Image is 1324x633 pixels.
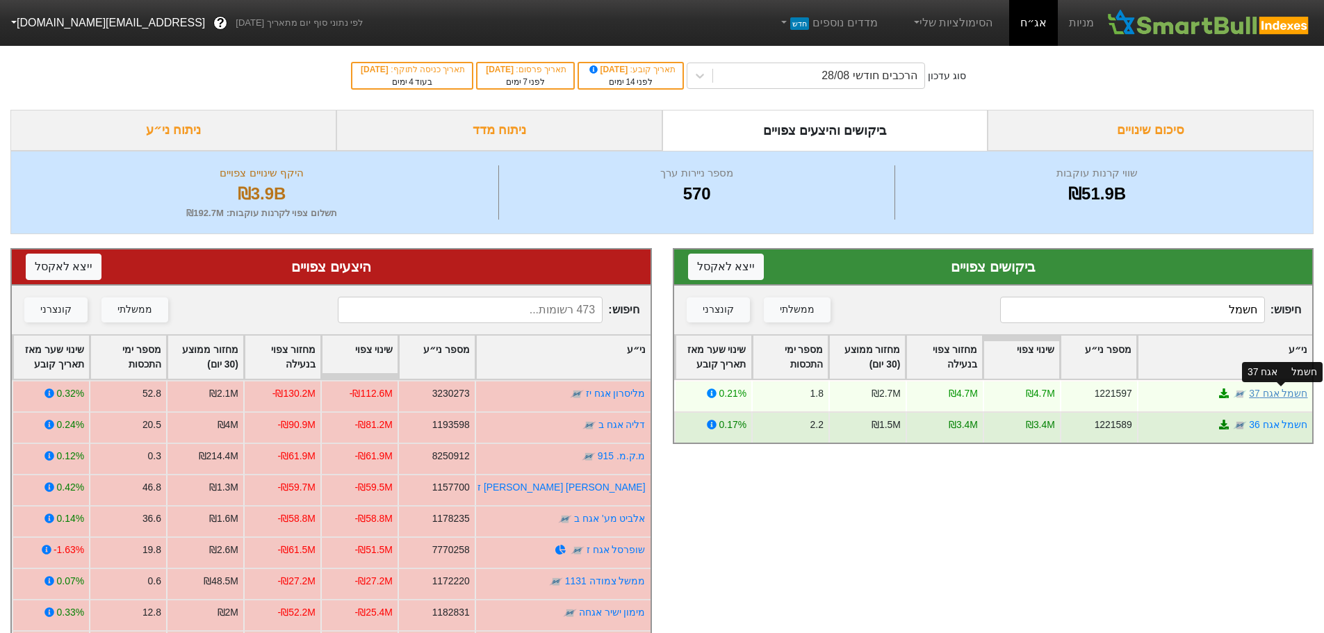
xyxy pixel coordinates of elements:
span: חיפוש : [1000,297,1301,323]
a: חשמל אגח 37 [1249,388,1307,399]
div: 0.3 [148,449,161,463]
div: 12.8 [142,605,161,620]
img: tase link [1233,387,1247,401]
div: -₪90.9M [278,418,316,432]
span: חיפוש : [338,297,639,323]
div: -1.63% [54,543,84,557]
a: מדדים נוספיםחדש [773,9,883,37]
div: סיכום שינויים [988,110,1314,151]
div: ₪1.3M [209,480,238,495]
img: tase link [558,512,572,526]
div: Toggle SortBy [90,336,166,379]
div: 570 [502,181,891,206]
div: 1.8 [810,386,823,401]
div: Toggle SortBy [13,336,89,379]
div: תאריך פרסום : [484,63,566,76]
div: -₪58.8M [278,511,316,526]
div: שווי קרנות עוקבות [899,165,1296,181]
div: 20.5 [142,418,161,432]
div: -₪61.5M [278,543,316,557]
img: SmartBull [1105,9,1313,37]
div: 0.33% [57,605,84,620]
div: לפני ימים [484,76,566,88]
a: אלביט מע' אגח ב [574,513,645,524]
div: ₪48.5M [204,574,238,589]
div: Toggle SortBy [983,336,1059,379]
input: 97 רשומות... [1000,297,1265,323]
div: סוג עדכון [928,69,966,83]
img: tase link [549,575,563,589]
div: היקף שינויים צפויים [28,165,495,181]
div: Toggle SortBy [1061,336,1136,379]
div: 52.8 [142,386,161,401]
div: ממשלתי [117,302,152,318]
div: מספר ניירות ערך [502,165,891,181]
div: לפני ימים [586,76,676,88]
div: 46.8 [142,480,161,495]
div: -₪112.6M [350,386,393,401]
div: ₪2.7M [871,386,900,401]
img: tase link [571,543,585,557]
div: תשלום צפוי לקרנות עוקבות : ₪192.7M [28,206,495,220]
a: [PERSON_NAME] [PERSON_NAME] ז [477,482,645,493]
div: Toggle SortBy [399,336,475,379]
div: קונצרני [703,302,734,318]
span: [DATE] [587,65,630,74]
img: tase link [582,418,596,432]
div: קונצרני [40,302,72,318]
div: ₪214.4M [199,449,238,463]
div: 0.32% [57,386,84,401]
span: ? [217,14,224,33]
div: -₪61.9M [355,449,393,463]
div: 0.21% [719,386,746,401]
div: -₪130.2M [272,386,316,401]
div: ₪4.7M [1025,386,1054,401]
div: ₪3.9B [28,181,495,206]
div: -₪25.4M [355,605,393,620]
div: ביקושים צפויים [688,256,1299,277]
div: -₪27.2M [355,574,393,589]
span: חדש [790,17,809,30]
div: 1193598 [432,418,470,432]
div: 1178235 [432,511,470,526]
div: 0.12% [57,449,84,463]
button: ייצא לאקסל [26,254,101,280]
div: Toggle SortBy [906,336,982,379]
div: תאריך כניסה לתוקף : [359,63,465,76]
div: ממשלתי [780,302,815,318]
button: קונצרני [687,297,750,322]
a: מליסרון אגח יז [586,388,646,399]
div: 1157700 [432,480,470,495]
div: ₪3.4M [1025,418,1054,432]
div: ניתוח מדד [336,110,662,151]
div: תאריך קובע : [586,63,676,76]
img: tase link [1233,418,1247,432]
div: ₪1.5M [871,418,900,432]
div: חשמל אגח 37 [1242,362,1323,382]
button: קונצרני [24,297,88,322]
div: היצעים צפויים [26,256,637,277]
div: ₪4M [218,418,238,432]
div: Toggle SortBy [753,336,828,379]
div: ₪2M [218,605,238,620]
a: דליה אגח ב [598,419,646,430]
div: 36.6 [142,511,161,526]
input: 473 רשומות... [338,297,603,323]
div: Toggle SortBy [476,336,651,379]
span: [DATE] [361,65,391,74]
div: Toggle SortBy [676,336,751,379]
img: tase link [582,450,596,463]
div: ₪1.6M [209,511,238,526]
div: ₪2.1M [209,386,238,401]
div: ניתוח ני״ע [10,110,336,151]
div: 0.24% [57,418,84,432]
div: 2.2 [810,418,823,432]
div: 1221589 [1094,418,1131,432]
div: 1172220 [432,574,470,589]
div: -₪52.2M [278,605,316,620]
div: בעוד ימים [359,76,465,88]
div: 7770258 [432,543,470,557]
button: ממשלתי [101,297,168,322]
a: מ.ק.מ. 915 [598,450,646,461]
a: ממשל צמודה 1131 [565,575,646,586]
